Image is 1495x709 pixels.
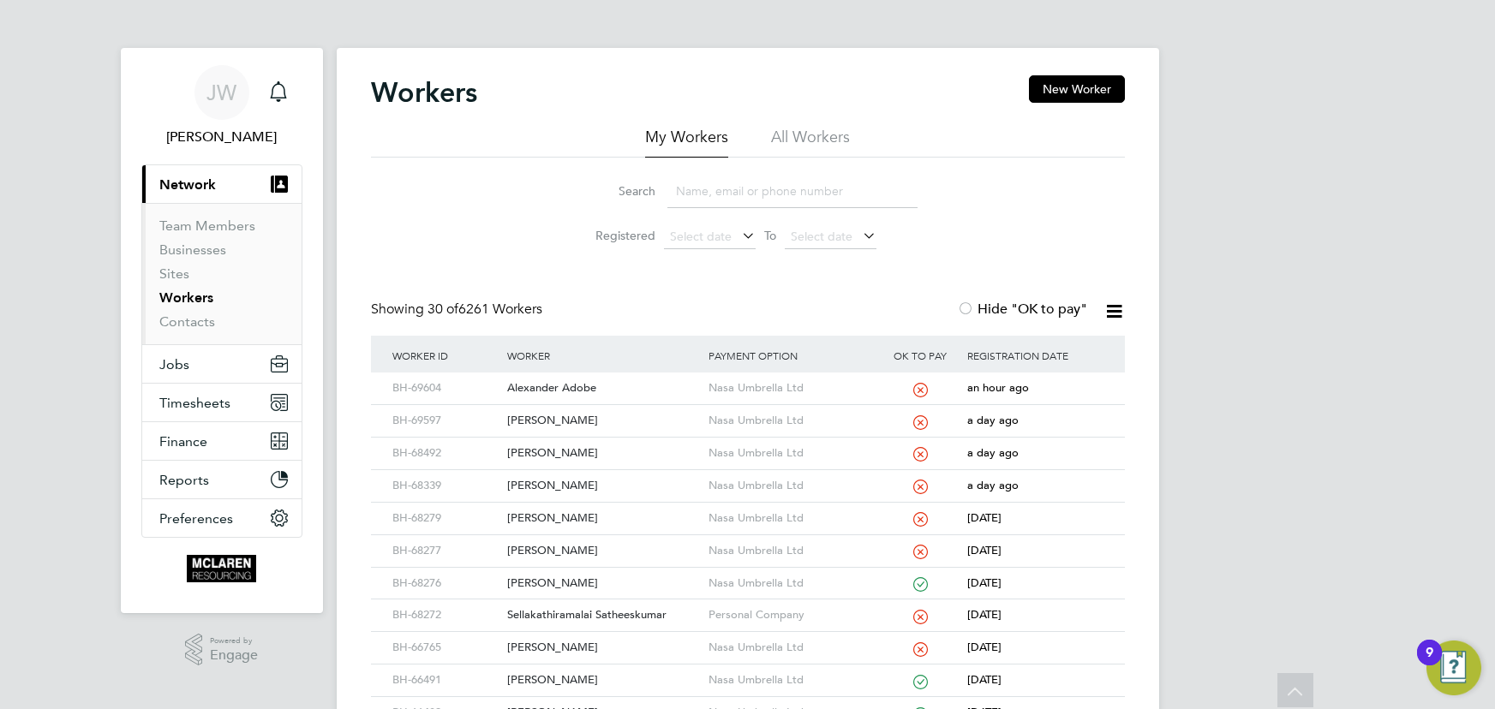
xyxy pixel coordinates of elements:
label: Registered [578,228,655,243]
a: BH-69597[PERSON_NAME]Nasa Umbrella Ltda day ago [388,404,1108,419]
div: Payment Option [704,336,877,375]
span: JW [206,81,236,104]
div: Showing [371,301,546,319]
div: [PERSON_NAME] [503,568,704,599]
div: Network [142,203,302,344]
span: 30 of [428,301,458,318]
button: Timesheets [142,384,302,421]
a: Go to home page [141,555,302,582]
span: Jane Weitzman [141,127,302,147]
a: BH-66765[PERSON_NAME]Nasa Umbrella Ltd[DATE] [388,631,1108,646]
span: Reports [159,472,209,488]
div: BH-68277 [388,535,503,567]
span: an hour ago [967,380,1029,395]
div: Registration Date [963,336,1107,375]
div: Nasa Umbrella Ltd [704,664,877,696]
div: Nasa Umbrella Ltd [704,438,877,469]
a: Contacts [159,313,215,330]
div: Worker ID [388,336,503,375]
a: BH-68272Sellakathiramalai SatheeskumarPersonal Company[DATE] [388,599,1108,613]
div: OK to pay [877,336,964,375]
li: All Workers [771,127,850,158]
div: BH-68279 [388,503,503,534]
div: Nasa Umbrella Ltd [704,568,877,599]
span: Select date [670,229,732,244]
a: BH-66491[PERSON_NAME]Nasa Umbrella Ltd[DATE] [388,664,1108,678]
a: BH-69604Alexander AdobeNasa Umbrella Ltdan hour ago [388,372,1108,386]
span: Jobs [159,356,189,372]
button: Open Resource Center, 9 new notifications [1426,640,1481,695]
div: Nasa Umbrella Ltd [704,503,877,534]
div: Nasa Umbrella Ltd [704,405,877,437]
div: [PERSON_NAME] [503,405,704,437]
a: BH-68279[PERSON_NAME]Nasa Umbrella Ltd[DATE] [388,502,1108,516]
h2: Workers [371,75,477,110]
label: Search [578,183,655,199]
div: 9 [1426,652,1433,675]
button: New Worker [1029,75,1125,103]
a: JW[PERSON_NAME] [141,65,302,147]
span: Select date [791,229,852,244]
div: Nasa Umbrella Ltd [704,470,877,502]
button: Network [142,165,302,203]
input: Name, email or phone number [667,175,918,208]
a: BH-68492[PERSON_NAME]Nasa Umbrella Ltda day ago [388,437,1108,451]
div: [PERSON_NAME] [503,470,704,502]
label: Hide "OK to pay" [957,301,1087,318]
div: BH-66491 [388,664,503,696]
span: a day ago [967,445,1019,460]
span: Preferences [159,510,233,527]
span: a day ago [967,478,1019,492]
a: Businesses [159,241,226,258]
span: Network [159,176,216,193]
button: Jobs [142,345,302,383]
div: BH-69604 [388,372,503,404]
div: [PERSON_NAME] [503,664,704,696]
div: BH-69597 [388,405,503,437]
a: BH-68277[PERSON_NAME]Nasa Umbrella Ltd[DATE] [388,534,1108,549]
li: My Workers [645,127,728,158]
span: [DATE] [967,640,1002,654]
div: BH-68339 [388,470,503,502]
button: Finance [142,422,302,460]
div: [PERSON_NAME] [503,632,704,664]
span: Finance [159,433,207,450]
div: [PERSON_NAME] [503,535,704,567]
span: a day ago [967,413,1019,427]
div: [PERSON_NAME] [503,438,704,469]
div: BH-68276 [388,568,503,599]
img: mclaren-logo-retina.png [187,555,256,582]
span: [DATE] [967,510,1002,525]
div: BH-68492 [388,438,503,469]
span: Powered by [210,634,258,648]
div: Nasa Umbrella Ltd [704,632,877,664]
div: Sellakathiramalai Satheeskumar [503,599,704,631]
nav: Main navigation [121,48,323,613]
div: Alexander Adobe [503,372,704,404]
div: Nasa Umbrella Ltd [704,372,877,404]
span: 6261 Workers [428,301,542,318]
a: Sites [159,265,189,282]
button: Reports [142,461,302,498]
span: To [759,224,781,247]
button: Preferences [142,499,302,537]
span: Timesheets [159,395,230,411]
a: BH-68276[PERSON_NAME]Nasa Umbrella Ltd[DATE] [388,567,1108,581]
span: Engage [210,648,258,663]
div: [PERSON_NAME] [503,503,704,534]
div: BH-66765 [388,632,503,664]
div: Worker [503,336,704,375]
div: Nasa Umbrella Ltd [704,535,877,567]
a: Team Members [159,217,255,234]
span: [DATE] [967,607,1002,622]
span: [DATE] [967,543,1002,557]
a: Powered byEngage [185,634,258,666]
a: BH-68339[PERSON_NAME]Nasa Umbrella Ltda day ago [388,469,1108,484]
span: [DATE] [967,575,1002,590]
div: BH-68272 [388,599,503,631]
span: [DATE] [967,672,1002,687]
div: Personal Company [704,599,877,631]
a: Workers [159,289,213,306]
